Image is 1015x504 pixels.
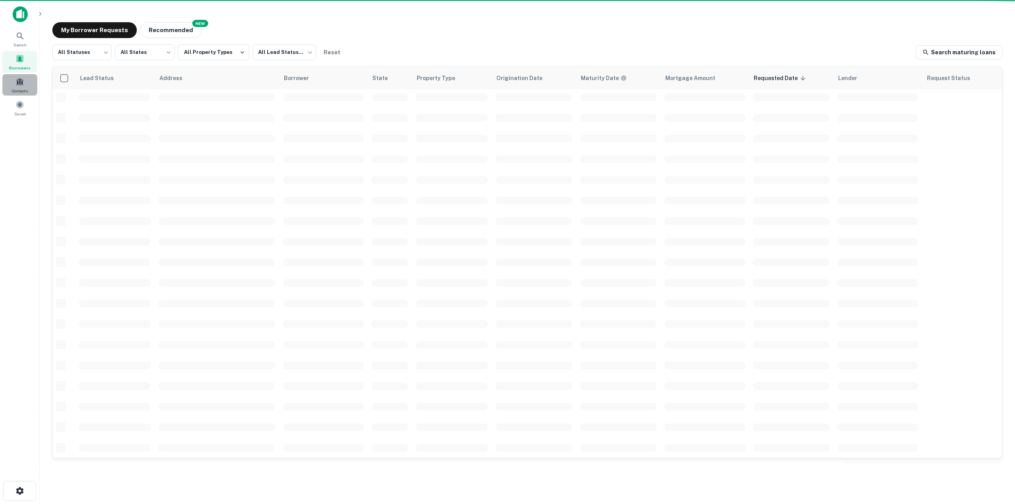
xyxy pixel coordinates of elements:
span: State [372,73,398,83]
span: Contacts [12,88,28,94]
th: Maturity dates displayed may be estimated. Please contact the lender for the most accurate maturi... [576,67,661,89]
span: Requested Date [754,73,808,83]
th: Request Status [922,67,1002,89]
span: Borrowers [9,65,31,71]
button: My Borrower Requests [52,22,137,38]
div: All Lead Statuses [253,42,316,63]
th: State [368,67,412,89]
span: Request Status [927,73,981,83]
th: Property Type [412,67,492,89]
th: Address [155,67,279,89]
th: Mortgage Amount [661,67,749,89]
span: Borrower [284,73,319,83]
th: Origination Date [492,67,576,89]
th: Lender [833,67,922,89]
a: Search maturing loans [916,45,1002,59]
div: All States [115,42,174,63]
button: All Property Types [178,44,249,60]
th: Requested Date [749,67,833,89]
span: Lead Status [80,73,124,83]
button: Recommended [140,22,202,38]
span: Origination Date [496,73,553,83]
span: Maturity dates displayed may be estimated. Please contact the lender for the most accurate maturi... [581,74,637,82]
h6: Maturity Date [581,74,619,82]
a: Search [2,28,37,50]
span: Mortgage Amount [665,73,726,83]
th: Borrower [279,67,368,89]
span: Search [13,42,27,48]
th: Lead Status [75,67,155,89]
div: All Statuses [52,42,112,63]
span: Address [159,73,193,83]
iframe: Chat Widget [975,441,1015,479]
a: Contacts [2,74,37,96]
span: Saved [14,111,26,117]
div: Maturity dates displayed may be estimated. Please contact the lender for the most accurate maturi... [581,74,627,82]
span: Property Type [417,73,465,83]
a: Saved [2,97,37,119]
a: Borrowers [2,51,37,73]
span: Lender [838,73,868,83]
div: NEW [192,20,208,27]
button: Reset [319,44,345,60]
img: capitalize-icon.png [13,6,28,22]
